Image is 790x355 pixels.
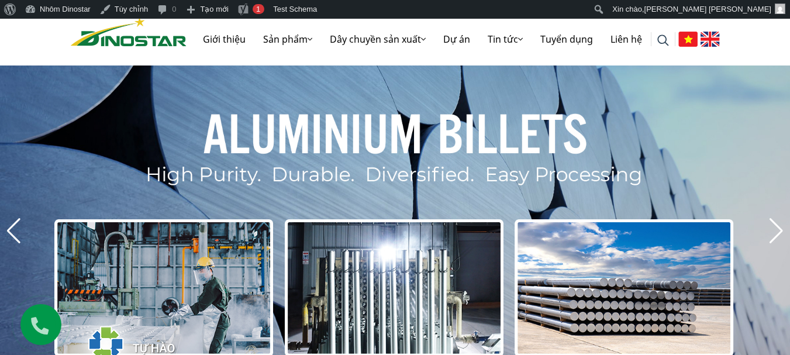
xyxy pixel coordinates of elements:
div: Next slide [768,218,784,244]
div: Previous slide [6,218,22,244]
img: Tiếng Việt [678,32,698,47]
img: Nhôm Dinostar [71,17,187,46]
a: Dự án [434,20,479,58]
span: 1 [256,5,260,13]
img: search [657,35,669,46]
a: Nhôm Dinostar [71,15,187,46]
img: English [701,32,720,47]
span: [PERSON_NAME] [PERSON_NAME] [644,5,771,13]
a: Dây chuyền sản xuất [321,20,434,58]
a: Giới thiệu [194,20,254,58]
a: Tin tức [479,20,532,58]
a: Sản phẩm [254,20,321,58]
a: Liên hệ [602,20,651,58]
a: Tuyển dụng [532,20,602,58]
